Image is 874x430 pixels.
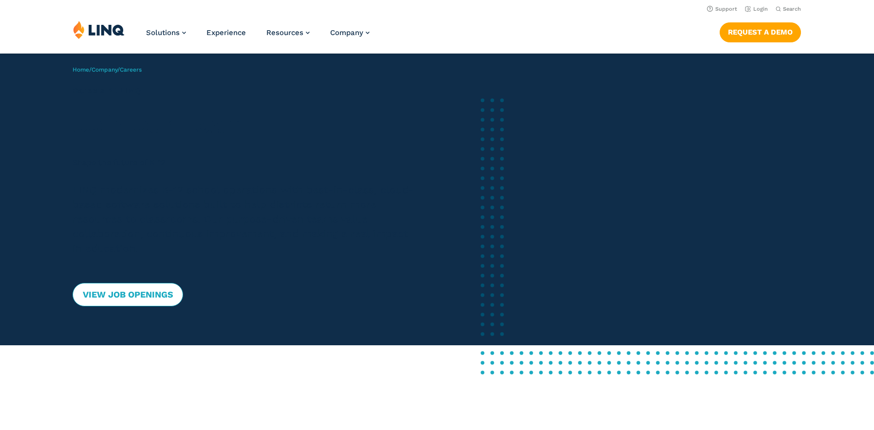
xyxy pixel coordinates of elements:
a: Home [73,66,89,73]
h2: Join our Team [73,110,417,139]
img: LINQ | K‑12 Software [73,20,125,39]
a: Request a Demo [720,22,801,42]
a: Experience [206,28,246,37]
h1: Careers at LINQ [73,85,417,96]
button: Open Search Bar [776,5,801,13]
span: Company [330,28,363,37]
nav: Button Navigation [720,20,801,42]
a: Company [330,28,370,37]
span: Careers [120,66,142,73]
span: / / [73,66,142,73]
a: Login [745,6,768,12]
nav: Primary Navigation [146,20,370,53]
a: Support [707,6,737,12]
a: View Job Openings [73,283,183,306]
span: Search [783,6,801,12]
span: Solutions [146,28,180,37]
a: Company [92,66,117,73]
p: LINQ modernizes K-12 school operations with best-in-class, cloud-based software solutions built t... [73,183,417,256]
a: Solutions [146,28,186,37]
p: Shape the future of K-12 [73,157,417,168]
span: Resources [266,28,303,37]
a: Resources [266,28,310,37]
